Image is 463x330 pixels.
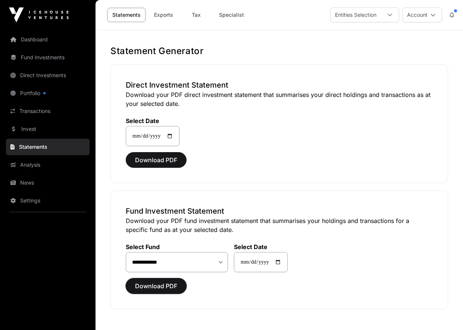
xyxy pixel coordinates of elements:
[135,155,177,164] span: Download PDF
[126,216,433,234] p: Download your PDF fund investment statement that summarises your holdings and transactions for a ...
[6,192,90,209] a: Settings
[181,8,211,22] a: Tax
[126,160,187,167] a: Download PDF
[148,8,178,22] a: Exports
[6,49,90,66] a: Fund Investments
[135,282,177,290] span: Download PDF
[9,7,69,22] img: Icehouse Ventures Logo
[331,8,381,22] div: Entities Selection
[234,243,288,251] label: Select Date
[126,90,433,108] p: Download your PDF direct investment statement that summarises your direct holdings and transactio...
[126,243,228,251] label: Select Fund
[6,121,90,137] a: Invest
[402,7,442,22] button: Account
[6,31,90,48] a: Dashboard
[126,206,433,216] h3: Fund Investment Statement
[126,117,179,125] label: Select Date
[107,8,146,22] a: Statements
[6,67,90,84] a: Direct Investments
[6,103,90,119] a: Transactions
[6,139,90,155] a: Statements
[6,175,90,191] a: News
[6,157,90,173] a: Analysis
[126,80,433,90] h3: Direct Investment Statement
[126,152,187,168] button: Download PDF
[426,294,463,330] iframe: Chat Widget
[126,278,187,294] button: Download PDF
[6,85,90,101] a: Portfolio
[214,8,249,22] a: Specialist
[126,286,187,293] a: Download PDF
[110,45,448,57] h1: Statement Generator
